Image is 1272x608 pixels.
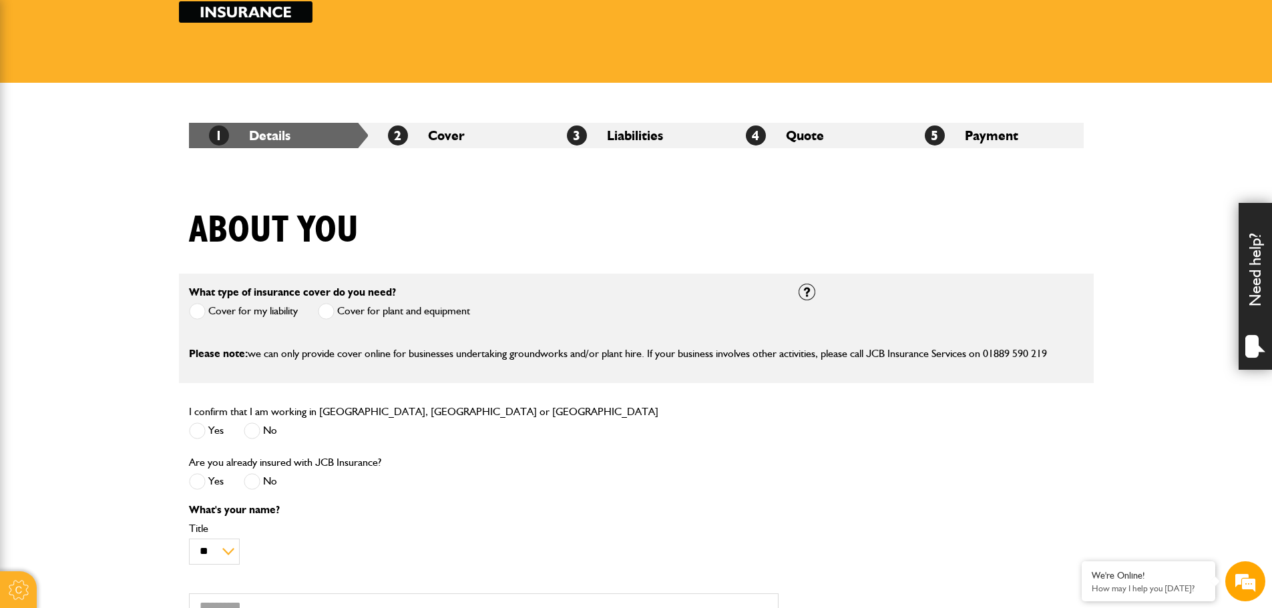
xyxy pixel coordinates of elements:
label: I confirm that I am working in [GEOGRAPHIC_DATA], [GEOGRAPHIC_DATA] or [GEOGRAPHIC_DATA] [189,406,658,417]
p: we can only provide cover online for businesses undertaking groundworks and/or plant hire. If you... [189,345,1084,362]
label: No [244,473,277,490]
label: What type of insurance cover do you need? [189,287,396,298]
input: Enter your last name [17,123,244,153]
label: Cover for my liability [189,303,298,320]
span: 1 [209,125,229,145]
li: Details [189,123,368,148]
label: No [244,422,277,439]
div: Need help? [1239,203,1272,370]
input: Enter your email address [17,163,244,192]
span: 3 [567,125,587,145]
input: Enter your phone number [17,202,244,232]
div: Minimize live chat window [219,7,251,39]
span: 5 [925,125,945,145]
div: We're Online! [1092,570,1205,581]
label: Are you already insured with JCB Insurance? [189,457,381,468]
label: Yes [189,473,224,490]
p: What's your name? [189,505,779,515]
textarea: Type your message and hit 'Enter' [17,242,244,400]
label: Title [189,523,779,534]
li: Liabilities [547,123,726,148]
label: Yes [189,422,224,439]
p: How may I help you today? [1092,583,1205,593]
img: d_20077148190_company_1631870298795_20077148190 [23,74,56,93]
span: 2 [388,125,408,145]
em: Start Chat [182,411,242,429]
span: 4 [746,125,766,145]
h1: About you [189,208,359,253]
li: Payment [905,123,1084,148]
label: Cover for plant and equipment [318,303,470,320]
li: Quote [726,123,905,148]
li: Cover [368,123,547,148]
div: Chat with us now [69,75,224,92]
span: Please note: [189,347,248,360]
